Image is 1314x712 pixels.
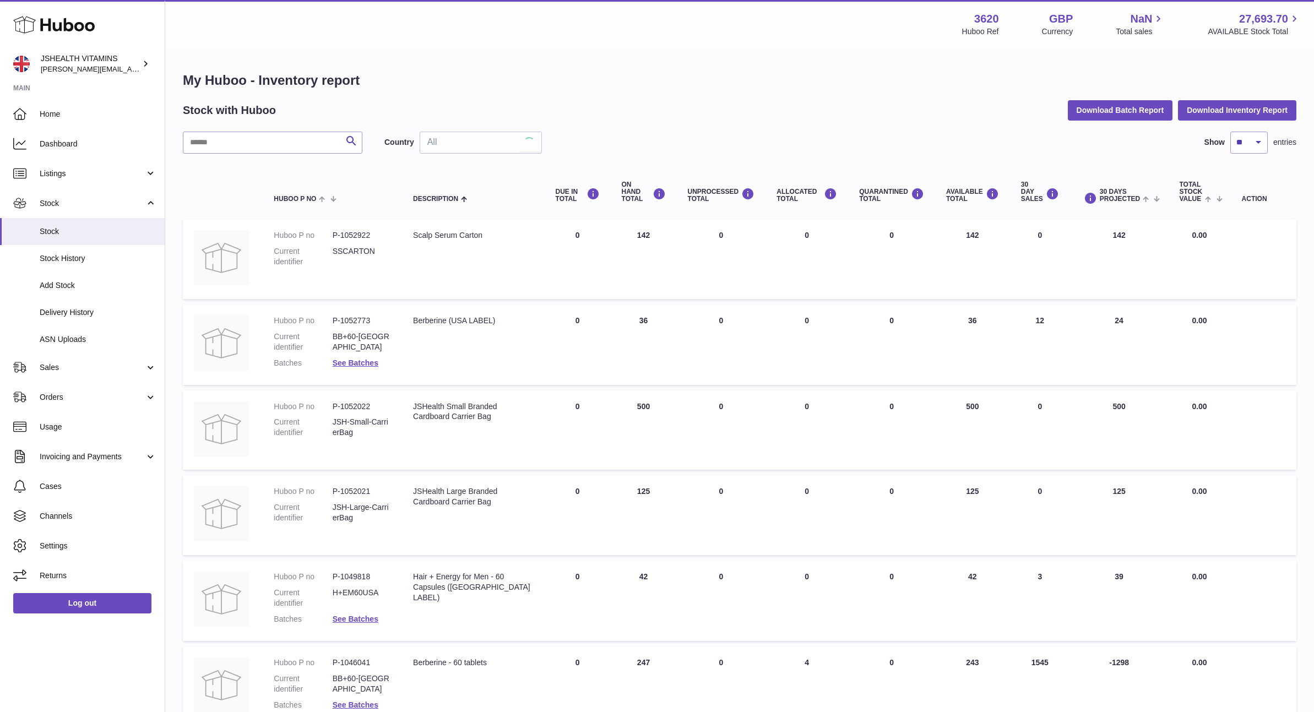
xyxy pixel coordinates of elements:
span: ASN Uploads [40,334,156,345]
a: See Batches [333,700,378,709]
div: UNPROCESSED Total [688,188,755,203]
span: 0 [889,658,894,667]
span: 0.00 [1192,402,1207,411]
td: 36 [935,305,1010,385]
dt: Huboo P no [274,486,332,497]
span: 0 [889,402,894,411]
span: 27,693.70 [1239,12,1288,26]
td: 0 [765,305,848,385]
td: 0 [1010,475,1070,555]
dt: Huboo P no [274,572,332,582]
span: Settings [40,541,156,551]
td: 0 [545,475,611,555]
div: JSHEALTH VITAMINS [41,53,140,74]
span: Add Stock [40,280,156,291]
dd: P-1052021 [333,486,391,497]
a: See Batches [333,358,378,367]
td: 0 [1010,390,1070,470]
span: Listings [40,169,145,179]
td: 3 [1010,561,1070,641]
td: 0 [545,390,611,470]
td: 500 [1070,390,1169,470]
span: Invoicing and Payments [40,452,145,462]
dd: P-1046041 [333,657,391,668]
div: Action [1242,195,1285,203]
img: francesca@jshealthvitamins.com [13,56,30,72]
div: Hair + Energy for Men - 60 Capsules ([GEOGRAPHIC_DATA] LABEL) [413,572,533,603]
td: 0 [765,390,848,470]
dt: Current identifier [274,331,332,352]
td: 39 [1070,561,1169,641]
td: 500 [935,390,1010,470]
span: 0 [889,316,894,325]
td: 0 [677,219,766,299]
img: product image [194,230,249,285]
dd: JSH-Small-CarrierBag [333,417,391,438]
span: 0.00 [1192,316,1207,325]
label: Country [384,137,414,148]
span: [PERSON_NAME][EMAIL_ADDRESS][DOMAIN_NAME] [41,64,221,73]
span: 30 DAYS PROJECTED [1100,188,1140,203]
strong: GBP [1049,12,1073,26]
span: 0 [889,231,894,240]
td: 42 [935,561,1010,641]
h2: Stock with Huboo [183,103,276,118]
div: AVAILABLE Total [946,188,999,203]
span: Home [40,109,156,119]
div: Currency [1042,26,1073,37]
span: AVAILABLE Stock Total [1208,26,1301,37]
dd: BB+60-[GEOGRAPHIC_DATA] [333,673,391,694]
dd: P-1052022 [333,401,391,412]
dt: Current identifier [274,246,332,267]
div: JSHealth Large Branded Cardboard Carrier Bag [413,486,533,507]
h1: My Huboo - Inventory report [183,72,1296,89]
dt: Huboo P no [274,230,332,241]
td: 142 [935,219,1010,299]
span: Sales [40,362,145,373]
dd: H+EM60USA [333,588,391,608]
span: Cases [40,481,156,492]
td: 0 [545,305,611,385]
span: Total sales [1116,26,1165,37]
td: 0 [765,219,848,299]
span: Stock History [40,253,156,264]
img: product image [194,486,249,541]
img: product image [194,316,249,371]
span: 0 [889,572,894,581]
span: Total stock value [1179,181,1202,203]
span: 0.00 [1192,231,1207,240]
span: Usage [40,422,156,432]
dd: JSH-Large-CarrierBag [333,502,391,523]
div: 30 DAY SALES [1021,181,1059,203]
span: Stock [40,226,156,237]
dd: SSCARTON [333,246,391,267]
span: 0.00 [1192,658,1207,667]
dt: Huboo P no [274,316,332,326]
td: 0 [677,561,766,641]
dt: Huboo P no [274,401,332,412]
a: Log out [13,593,151,613]
a: See Batches [333,615,378,623]
td: 500 [611,390,677,470]
span: entries [1273,137,1296,148]
span: Delivery History [40,307,156,318]
td: 142 [611,219,677,299]
strong: 3620 [974,12,999,26]
dt: Current identifier [274,417,332,438]
dd: P-1052922 [333,230,391,241]
dt: Batches [274,358,332,368]
dt: Current identifier [274,673,332,694]
span: 0.00 [1192,487,1207,496]
dt: Batches [274,614,332,624]
span: Stock [40,198,145,209]
a: NaN Total sales [1116,12,1165,37]
dt: Current identifier [274,502,332,523]
div: Scalp Serum Carton [413,230,533,241]
button: Download Batch Report [1068,100,1173,120]
span: 0.00 [1192,572,1207,581]
dd: P-1052773 [333,316,391,326]
dd: BB+60-[GEOGRAPHIC_DATA] [333,331,391,352]
td: 125 [935,475,1010,555]
td: 42 [611,561,677,641]
div: ON HAND Total [622,181,666,203]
